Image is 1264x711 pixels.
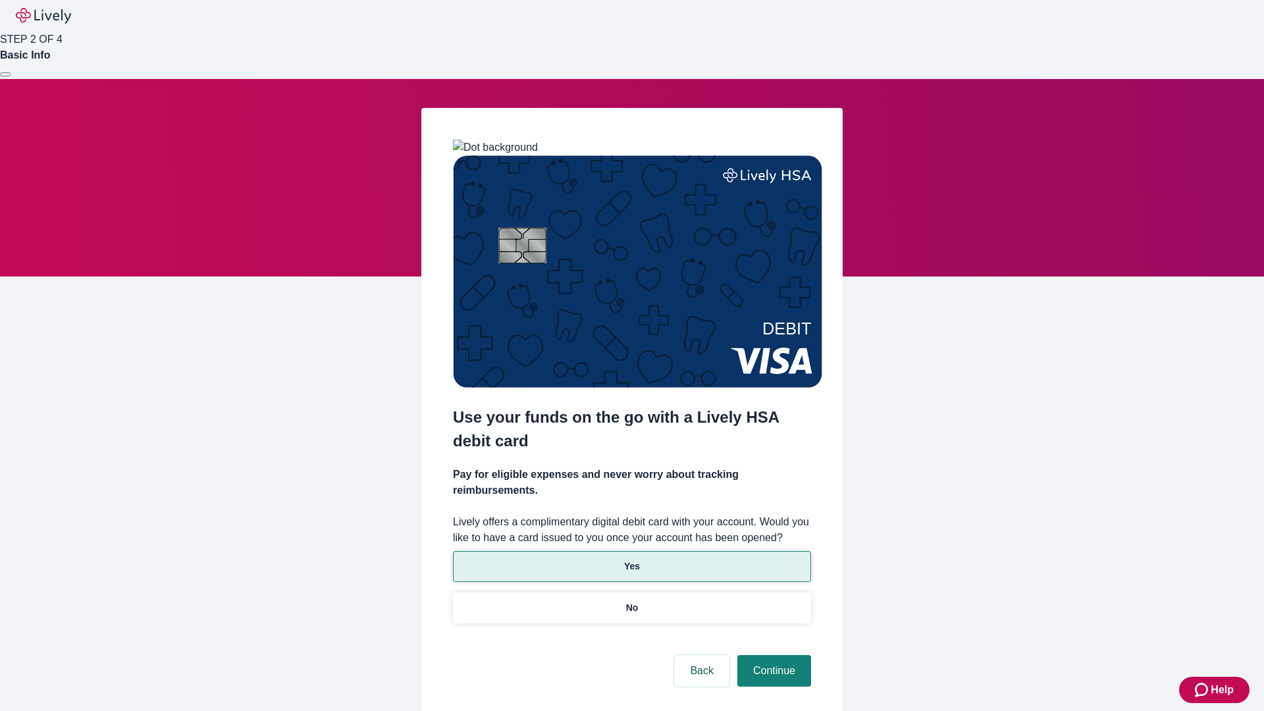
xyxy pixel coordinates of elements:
[737,655,811,687] button: Continue
[674,655,729,687] button: Back
[1211,682,1234,698] span: Help
[1195,682,1211,698] svg: Zendesk support icon
[453,140,538,155] img: Dot background
[453,155,822,388] img: Debit card
[624,560,640,573] p: Yes
[16,8,71,24] img: Lively
[1179,677,1250,703] button: Zendesk support iconHelp
[453,406,811,453] h2: Use your funds on the go with a Lively HSA debit card
[453,467,811,498] h4: Pay for eligible expenses and never worry about tracking reimbursements.
[453,551,811,582] button: Yes
[453,514,811,546] label: Lively offers a complimentary digital debit card with your account. Would you like to have a card...
[453,592,811,623] button: No
[626,601,639,615] p: No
